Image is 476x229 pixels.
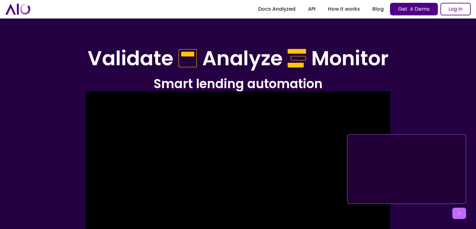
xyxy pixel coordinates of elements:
a: Blog [366,3,390,15]
h1: Analyze [202,46,283,71]
a: How it works [322,3,366,15]
h1: Monitor [311,46,389,71]
iframe: AIO - powering financial decision making [350,137,463,201]
a: API [302,3,322,15]
a: Get A Demo [390,3,438,15]
a: Docs Analyzed [252,3,302,15]
h1: Validate [88,46,173,71]
h2: Smart lending automation [60,76,417,92]
a: home [5,3,30,14]
a: Log In [440,3,471,15]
